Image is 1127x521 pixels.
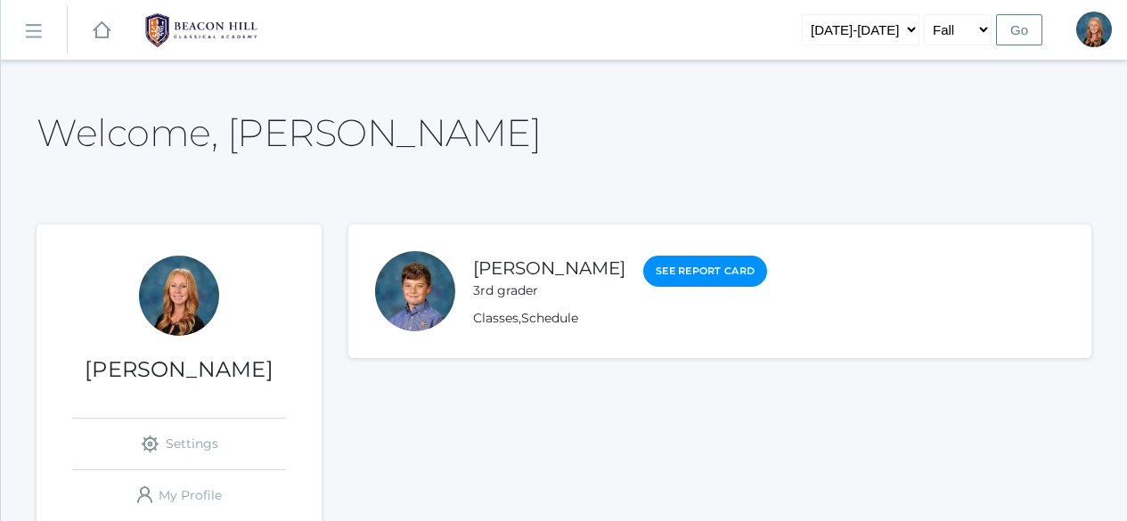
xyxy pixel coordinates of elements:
a: [PERSON_NAME] [473,257,625,279]
a: See Report Card [643,256,767,287]
div: Shiloh Canty [375,251,455,331]
a: My Profile [72,470,286,521]
div: Nicole Canty [139,256,219,336]
h2: Welcome, [PERSON_NAME] [37,112,541,153]
div: 3rd grader [473,281,625,300]
div: , [473,309,767,328]
a: Schedule [521,310,578,326]
input: Go [996,14,1042,45]
h1: [PERSON_NAME] [37,358,322,381]
div: Nicole Canty [1076,12,1112,47]
img: BHCALogos-05-308ed15e86a5a0abce9b8dd61676a3503ac9727e845dece92d48e8588c001991.png [135,8,268,53]
a: Settings [72,419,286,469]
a: Classes [473,310,519,326]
